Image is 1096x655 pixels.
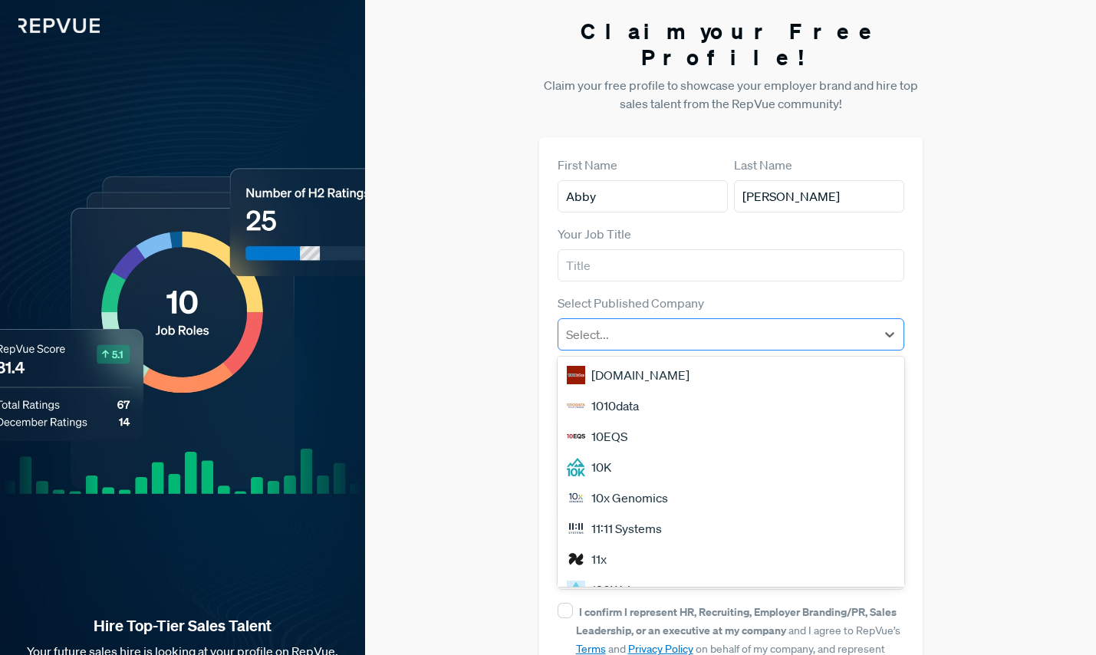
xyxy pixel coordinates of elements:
div: 10K [558,452,904,482]
strong: I confirm I represent HR, Recruiting, Employer Branding/PR, Sales Leadership, or an executive at ... [576,604,897,637]
div: 10x Genomics [558,482,904,513]
input: First Name [558,180,728,212]
img: 10x Genomics [567,489,585,507]
div: 11x [558,544,904,574]
label: Last Name [734,156,792,174]
label: First Name [558,156,617,174]
label: Your Job Title [558,225,631,243]
div: 11:11 Systems [558,513,904,544]
input: Last Name [734,180,904,212]
h3: Claim your Free Profile! [539,18,923,70]
img: 11x [567,550,585,568]
div: 120Water [558,574,904,605]
strong: Hire Top-Tier Sales Talent [25,616,341,636]
img: 1000Bulbs.com [567,366,585,384]
input: Title [558,249,904,281]
p: Claim your free profile to showcase your employer brand and hire top sales talent from the RepVue... [539,76,923,113]
div: 10EQS [558,421,904,452]
label: Select Published Company [558,294,704,312]
div: [DOMAIN_NAME] [558,360,904,390]
img: 11:11 Systems [567,519,585,538]
img: 1010data [567,397,585,415]
img: 10EQS [567,427,585,446]
img: 10K [567,458,585,476]
div: 1010data [558,390,904,421]
img: 120Water [567,581,585,599]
